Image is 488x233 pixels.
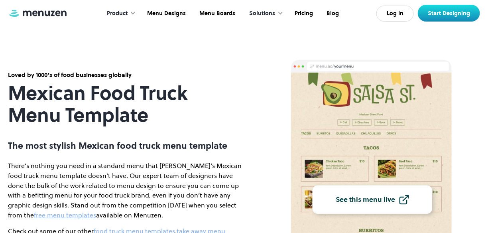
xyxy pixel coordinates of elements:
a: Pricing [287,1,319,26]
a: See this menu live [313,186,432,214]
div: Product [99,1,140,26]
a: Start Designing [418,5,480,22]
h1: Mexican Food Truck Menu Template [8,82,244,126]
a: Blog [319,1,345,26]
div: Solutions [242,1,287,26]
p: There’s nothing you need in a standard menu that [PERSON_NAME]’s Mexican food truck menu template... [8,161,244,220]
div: Product [107,9,128,18]
div: Solutions [250,9,275,18]
a: free menu templates [34,211,96,219]
a: Log In [376,6,414,22]
a: Menu Boards [192,1,242,26]
a: Menu Designs [140,1,192,26]
div: See this menu live [336,196,395,203]
p: The most stylish Mexican food truck menu template [8,140,244,151]
div: Loved by 1000's of food businesses globally [8,71,244,79]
